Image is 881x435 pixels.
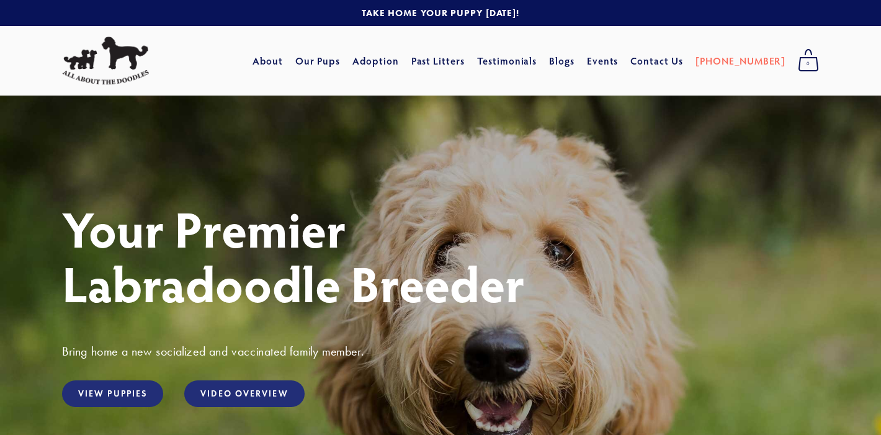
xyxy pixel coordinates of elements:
[62,37,149,85] img: All About The Doodles
[630,50,683,72] a: Contact Us
[352,50,399,72] a: Adoption
[549,50,575,72] a: Blogs
[62,201,819,310] h1: Your Premier Labradoodle Breeder
[62,380,163,407] a: View Puppies
[695,50,785,72] a: [PHONE_NUMBER]
[295,50,341,72] a: Our Pups
[62,343,819,359] h3: Bring home a new socialized and vaccinated family member.
[798,56,819,72] span: 0
[411,54,465,67] a: Past Litters
[792,45,825,76] a: 0 items in cart
[253,50,283,72] a: About
[587,50,619,72] a: Events
[477,50,537,72] a: Testimonials
[184,380,304,407] a: Video Overview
